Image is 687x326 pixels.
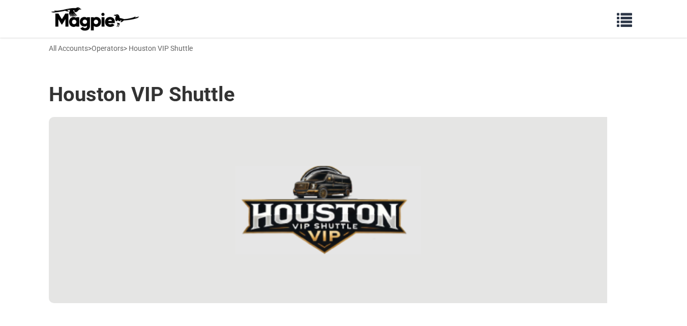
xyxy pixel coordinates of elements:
h1: Houston VIP Shuttle [49,82,235,107]
a: All Accounts [49,44,88,52]
div: > > Houston VIP Shuttle [49,43,193,54]
img: logo-ab69f6fb50320c5b225c76a69d11143b.png [49,7,140,31]
a: Operators [92,44,124,52]
img: Houston VIP Shuttle banner [49,117,607,303]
